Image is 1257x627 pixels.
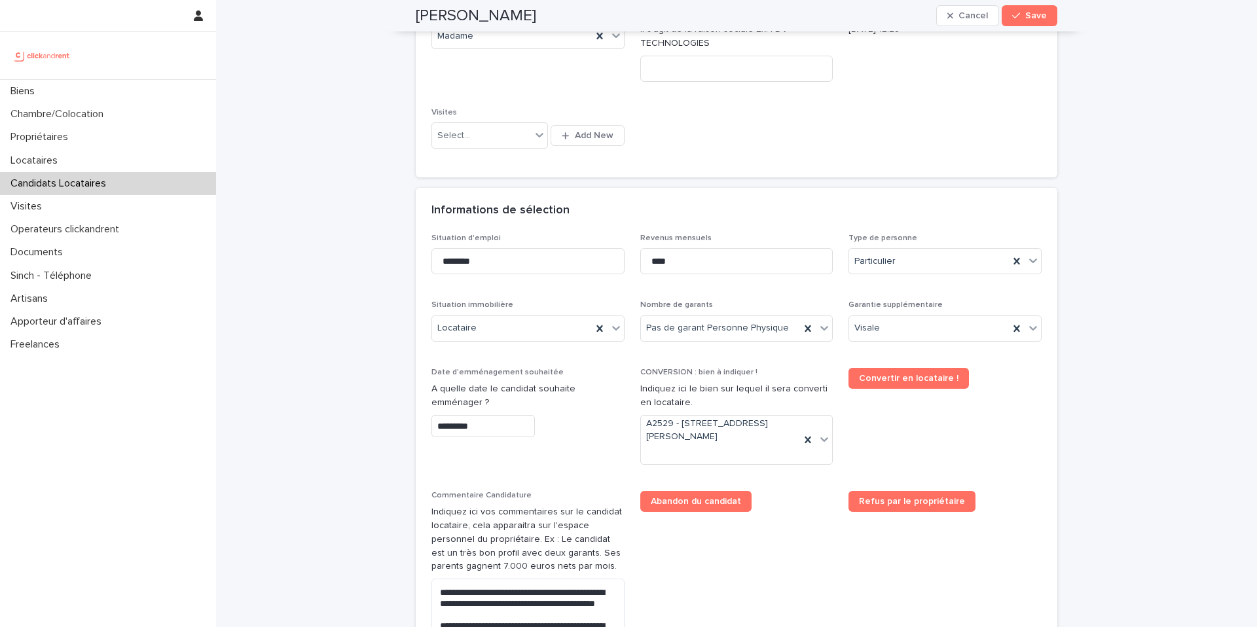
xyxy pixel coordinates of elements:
[859,374,958,383] span: Convertir en locataire !
[640,382,833,410] p: Indiquez ici le bien sur lequel il sera converti en locataire.
[5,223,130,236] p: Operateurs clickandrent
[431,301,513,309] span: Situation immobilière
[854,255,896,268] span: Particulier
[5,154,68,167] p: Locataires
[431,505,625,573] p: Indiquez ici vos commentaires sur le candidat locataire, cela apparaitra sur l'espace personnel d...
[5,131,79,143] p: Propriétaires
[431,204,570,218] h2: Informations de sélection
[5,177,117,190] p: Candidats Locataires
[5,293,58,305] p: Artisans
[5,200,52,213] p: Visites
[854,321,880,335] span: Visale
[437,29,473,43] span: Madame
[431,382,625,410] p: A quelle date le candidat souhaite emménager ?
[646,321,789,335] span: Pas de garant Personne Physique
[5,315,112,328] p: Apporteur d'affaires
[640,301,713,309] span: Nombre de garants
[10,43,74,69] img: UCB0brd3T0yccxBKYDjQ
[651,497,741,506] span: Abandon du candidat
[848,234,917,242] span: Type de personne
[5,270,102,282] p: Sinch - Téléphone
[640,368,757,376] span: CONVERSION : bien à indiquer !
[848,368,969,389] a: Convertir en locataire !
[848,491,975,512] a: Refus par le propriétaire
[646,417,795,444] span: A2529 - [STREET_ADDRESS][PERSON_NAME]
[848,301,943,309] span: Garantie supplémentaire
[640,23,833,50] p: Il s'agit de la raison sociale Ex: FDV TECHNOLOGIES
[859,497,965,506] span: Refus par le propriétaire
[1025,11,1047,20] span: Save
[5,246,73,259] p: Documents
[640,234,712,242] span: Revenus mensuels
[431,234,501,242] span: Situation d'emploi
[551,125,624,146] button: Add New
[1002,5,1057,26] button: Save
[5,108,114,120] p: Chambre/Colocation
[5,338,70,351] p: Freelances
[431,109,457,116] span: Visites
[431,368,564,376] span: Date d'emménagement souhaitée
[575,131,613,140] span: Add New
[437,321,477,335] span: Locataire
[5,85,45,98] p: Biens
[416,7,536,26] h2: [PERSON_NAME]
[437,129,470,143] div: Select...
[640,491,752,512] a: Abandon du candidat
[958,11,988,20] span: Cancel
[936,5,999,26] button: Cancel
[431,492,532,499] span: Commentaire Candidature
